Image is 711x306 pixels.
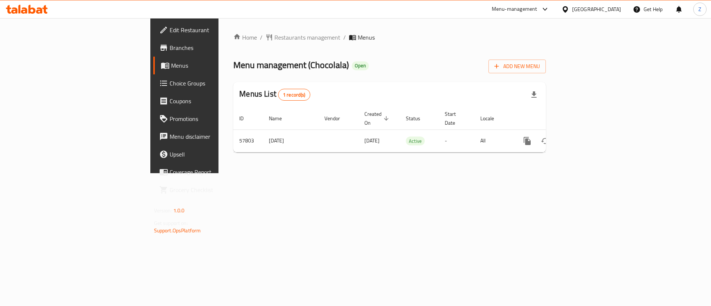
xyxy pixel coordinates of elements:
[698,5,701,13] span: Z
[474,130,513,152] td: All
[170,168,263,176] span: Coverage Report
[518,132,536,150] button: more
[263,130,318,152] td: [DATE]
[153,92,269,110] a: Coupons
[170,79,263,88] span: Choice Groups
[269,114,291,123] span: Name
[233,57,349,73] span: Menu management ( Chocolala )
[239,114,253,123] span: ID
[513,107,595,130] th: Actions
[170,185,263,194] span: Grocery Checklist
[278,89,310,101] div: Total records count
[274,33,340,42] span: Restaurants management
[153,39,269,57] a: Branches
[324,114,350,123] span: Vendor
[170,26,263,34] span: Edit Restaurant
[343,33,346,42] li: /
[170,150,263,159] span: Upsell
[153,181,269,199] a: Grocery Checklist
[239,88,310,101] h2: Menus List
[153,145,269,163] a: Upsell
[406,114,430,123] span: Status
[352,63,369,69] span: Open
[153,74,269,92] a: Choice Groups
[352,61,369,70] div: Open
[439,130,474,152] td: -
[170,132,263,141] span: Menu disclaimer
[278,91,310,98] span: 1 record(s)
[572,5,621,13] div: [GEOGRAPHIC_DATA]
[266,33,340,42] a: Restaurants management
[536,132,554,150] button: Change Status
[358,33,375,42] span: Menus
[445,110,465,127] span: Start Date
[494,62,540,71] span: Add New Menu
[153,110,269,128] a: Promotions
[170,97,263,105] span: Coupons
[170,114,263,123] span: Promotions
[154,226,201,235] a: Support.OpsPlatform
[233,33,546,42] nav: breadcrumb
[480,114,504,123] span: Locale
[233,107,595,152] table: enhanced table
[153,57,269,74] a: Menus
[153,163,269,181] a: Coverage Report
[173,206,185,215] span: 1.0.0
[153,128,269,145] a: Menu disclaimer
[364,110,391,127] span: Created On
[488,60,546,73] button: Add New Menu
[154,218,188,228] span: Get support on:
[492,5,537,14] div: Menu-management
[406,137,425,145] span: Active
[153,21,269,39] a: Edit Restaurant
[525,86,543,104] div: Export file
[364,136,380,145] span: [DATE]
[170,43,263,52] span: Branches
[154,206,172,215] span: Version:
[171,61,263,70] span: Menus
